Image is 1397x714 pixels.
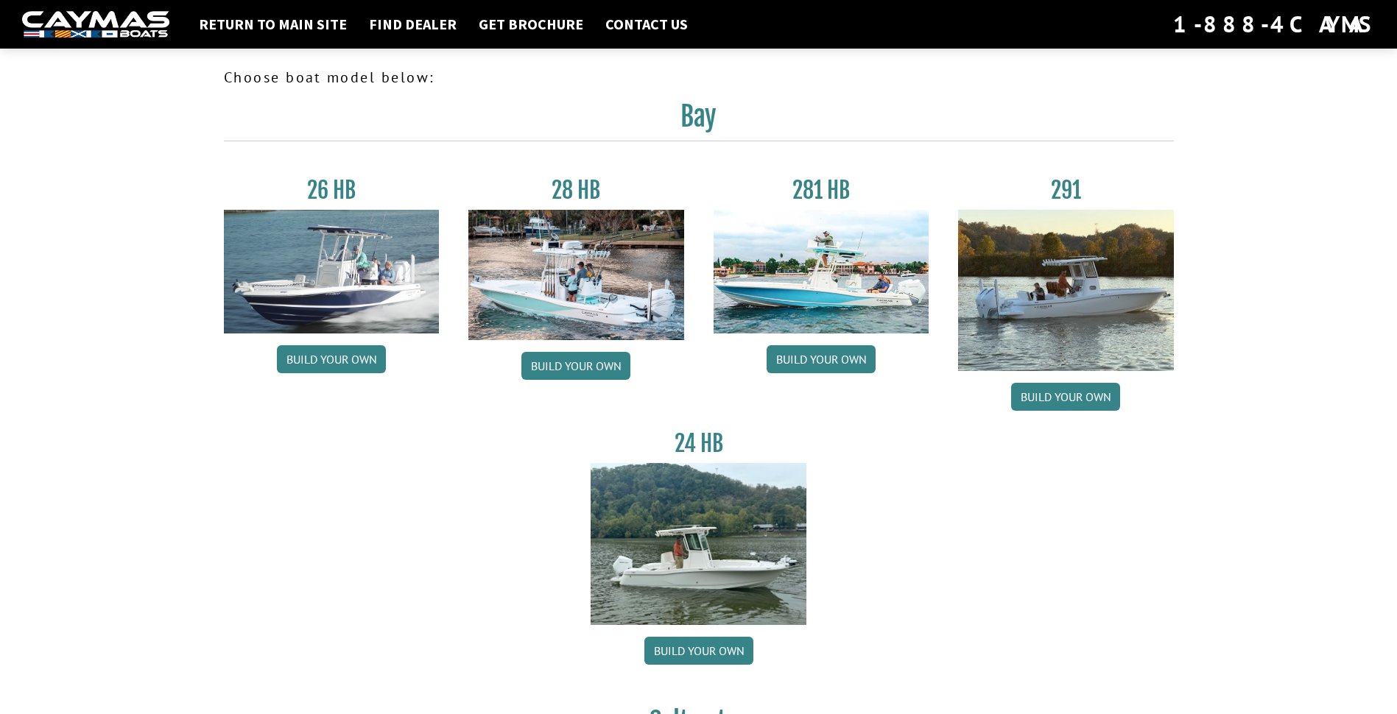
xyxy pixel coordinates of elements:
[224,66,1174,88] p: Choose boat model below:
[714,177,929,204] h3: 281 HB
[714,210,929,333] img: 28-hb-twin.jpg
[1011,383,1120,411] a: Build your own
[958,210,1174,371] img: 291_Thumbnail.jpg
[191,15,354,34] a: Return to main site
[277,345,386,373] a: Build your own
[591,463,806,624] img: 24_HB_thumbnail.jpg
[22,11,169,38] img: white-logo-c9c8dbefe5ff5ceceb0f0178aa75bf4bb51f6bca0971e226c86eb53dfe498488.png
[958,177,1174,204] h3: 291
[471,15,591,34] a: Get Brochure
[468,210,684,340] img: 28_hb_thumbnail_for_caymas_connect.jpg
[598,15,695,34] a: Contact Us
[224,100,1174,141] h2: Bay
[468,177,684,204] h3: 28 HB
[644,637,753,665] a: Build your own
[767,345,876,373] a: Build your own
[521,352,630,380] a: Build your own
[591,430,806,457] h3: 24 HB
[224,177,440,204] h3: 26 HB
[224,210,440,333] img: 26_new_photo_resized.jpg
[1173,8,1375,40] div: 1-888-4CAYMAS
[362,15,464,34] a: Find Dealer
